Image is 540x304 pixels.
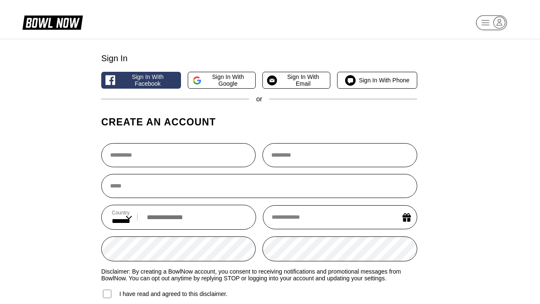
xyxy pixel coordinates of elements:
[188,72,256,89] button: Sign in with Google
[101,72,181,89] button: Sign in with Facebook
[112,210,132,216] label: Country
[101,54,417,63] div: Sign In
[281,73,326,87] span: Sign in with Email
[101,288,227,299] label: I have read and agreed to this disclaimer.
[103,290,111,298] input: I have read and agreed to this disclaimer.
[101,268,417,282] label: Disclaimer: By creating a BowlNow account, you consent to receiving notifications and promotional...
[359,77,410,84] span: Sign in with Phone
[101,116,417,128] h1: Create an account
[262,72,330,89] button: Sign in with Email
[337,72,417,89] button: Sign in with Phone
[205,73,251,87] span: Sign in with Google
[119,73,176,87] span: Sign in with Facebook
[101,95,417,103] div: or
